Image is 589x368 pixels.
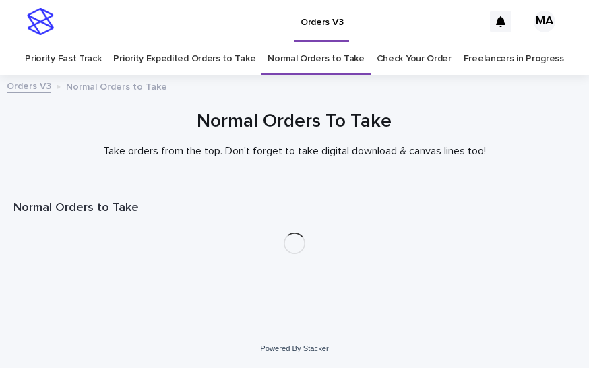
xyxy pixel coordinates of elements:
[66,78,167,93] p: Normal Orders to Take
[268,43,365,75] a: Normal Orders to Take
[27,8,54,35] img: stacker-logo-s-only.png
[13,200,576,216] h1: Normal Orders to Take
[113,43,255,75] a: Priority Expedited Orders to Take
[260,344,328,352] a: Powered By Stacker
[534,11,555,32] div: MA
[377,43,452,75] a: Check Your Order
[464,43,564,75] a: Freelancers in Progress
[13,109,576,134] h1: Normal Orders To Take
[25,145,564,158] p: Take orders from the top. Don't forget to take digital download & canvas lines too!
[25,43,101,75] a: Priority Fast Track
[7,78,51,93] a: Orders V3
